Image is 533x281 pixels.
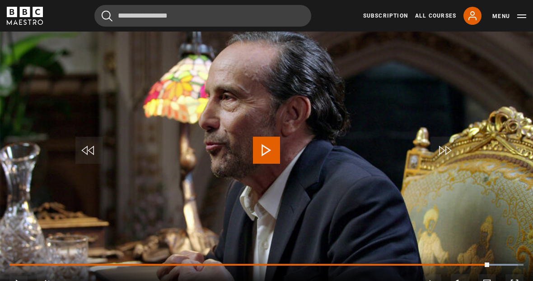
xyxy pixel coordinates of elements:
a: All Courses [415,12,456,20]
input: Search [94,5,311,27]
button: Submit the search query [102,10,112,22]
a: Subscription [363,12,408,20]
div: Progress Bar [9,264,524,266]
button: Toggle navigation [492,12,526,21]
svg: BBC Maestro [7,7,43,25]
